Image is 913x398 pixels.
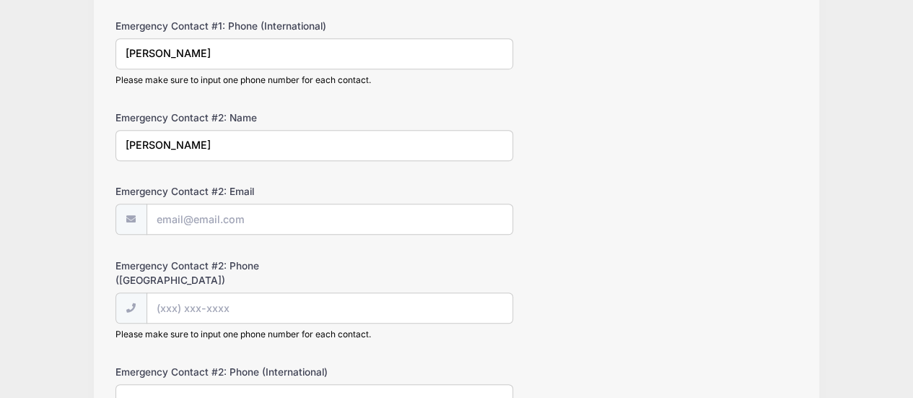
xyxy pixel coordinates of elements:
[115,365,343,379] label: Emergency Contact #2: Phone (International)
[147,293,513,324] input: (xxx) xxx-xxxx
[115,111,343,125] label: Emergency Contact #2: Name
[115,74,514,87] div: Please make sure to input one phone number for each contact.
[115,328,514,341] div: Please make sure to input one phone number for each contact.
[115,19,343,33] label: Emergency Contact #1: Phone (International)
[115,184,343,199] label: Emergency Contact #2: Email
[115,259,343,288] label: Emergency Contact #2: Phone ([GEOGRAPHIC_DATA])
[147,204,513,235] input: email@email.com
